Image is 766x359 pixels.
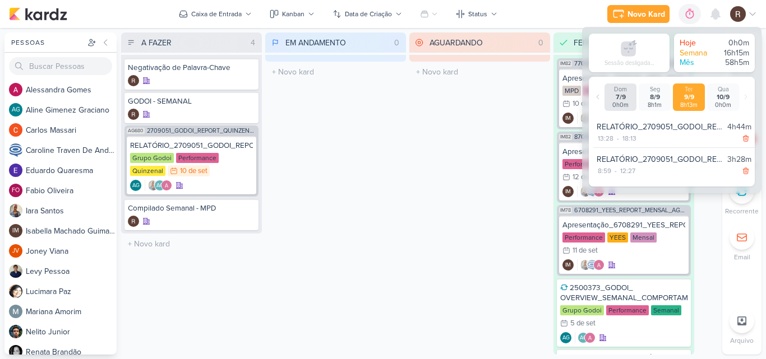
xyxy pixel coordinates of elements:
span: 8708293_HINES_REPORT_MENSAL_AGOSTO [574,134,689,140]
div: L u c i m a r a P a z [26,286,117,297]
div: Performance [606,305,649,315]
img: Eduardo Quaresma [9,164,22,177]
img: Alessandra Gomes [593,259,605,271]
img: Rafael Dornelles [128,109,139,120]
img: Iara Santos [580,259,591,271]
p: JV [12,248,19,254]
input: + Novo kard [412,64,548,80]
p: IM [565,263,571,268]
div: Negativação de Palavra-Chave [128,63,255,73]
input: + Novo kard [123,236,260,252]
input: + Novo kard [267,64,404,80]
img: Iara Santos [580,186,591,197]
p: IM [565,116,571,122]
div: 8h1m [641,101,668,109]
div: C a r o l i n e T r a v e n D e A n d r a d e [26,144,117,156]
span: 6708291_YEES_REPORT_MENSAL_AGOSTO [574,207,689,213]
div: Qua [709,86,737,93]
img: Alessandra Gomes [161,180,172,191]
button: Novo Kard [607,5,670,23]
img: Mariana Amorim [9,305,22,318]
div: 8/9 [641,93,668,101]
img: Iara Santos [147,180,159,191]
img: Levy Pessoa [9,264,22,278]
div: Novo Kard [627,8,665,20]
div: 0h0m [607,101,634,109]
div: Quinzenal [130,166,165,176]
img: Rafael Dornelles [128,216,139,227]
div: Colaboradores: Aline Gimenez Graciano, Alessandra Gomes [575,332,596,343]
div: Semana [680,48,713,58]
div: Aline Gimenez Graciano [154,180,165,191]
div: RELATÓRIO_2709051_GODOI_REPORT_QUINZENAL_11.09 [597,153,723,165]
img: Iara Santos [9,204,22,217]
div: Colaboradores: Iara Santos, Aline Gimenez Graciano, Alessandra Gomes [145,180,172,191]
div: Performance [562,232,605,243]
div: Grupo Godoi [560,305,604,315]
input: Buscar Pessoas [9,57,112,75]
div: Apresentação_7708291_MPD_REPORT_MENSAL_AGOSTO [562,73,685,83]
div: Grupo Godoi [130,153,174,163]
img: Caroline Traven De Andrade [9,143,22,157]
div: 9/9 [675,93,703,101]
div: Colaboradores: Iara Santos, Caroline Traven De Andrade, Alessandra Gomes [577,113,605,124]
div: YEES [607,232,628,243]
div: Aline Gimenez Graciano [560,332,571,343]
span: 7708291_MPD_REPORT_MENSAL_AGOSTO [574,60,689,67]
div: Criador(a): Aline Gimenez Graciano [130,180,141,191]
div: 4 [246,37,260,49]
img: Alessandra Gomes [9,83,22,96]
div: Fabio Oliveira [9,184,22,197]
div: Isabella Machado Guimarães [9,224,22,237]
div: Criador(a): Aline Gimenez Graciano [560,332,571,343]
div: 5 de set [570,320,596,327]
div: 10 de set [180,167,207,175]
div: Criador(a): Isabella Machado Guimarães [562,186,574,197]
div: 16h15m [716,48,749,58]
div: Apresentação_6708291_YEES_REPORT_MENSAL_AGOSTO [562,220,685,230]
span: IM82 [559,134,572,140]
div: 58h5m [716,58,749,68]
img: Renata Brandão [9,345,22,358]
div: 8:59 [597,166,612,176]
img: Rafael Dornelles [128,75,139,86]
div: Performance [176,153,219,163]
div: Mensal [630,232,657,243]
p: AG [580,335,587,341]
div: C a r l o s M a s s a r i [26,124,117,136]
div: RELATÓRIO_2709051_GODOI_REPORT_QUINZENAL_11.09 [130,141,253,151]
div: Ter [675,86,703,93]
div: 11 de set [573,247,598,254]
div: I a r a S a n t o s [26,205,117,217]
div: E d u a r d o Q u a r e s m a [26,165,117,176]
p: FO [12,188,20,194]
div: Performance [562,159,605,169]
div: 12:27 [619,166,636,176]
div: Criador(a): Rafael Dornelles [128,216,139,227]
div: 18:13 [621,133,638,143]
div: Criador(a): Rafael Dornelles [128,109,139,120]
div: Joney Viana [9,244,22,258]
p: IM [565,189,571,195]
div: F a b i o O l i v e i r a [26,185,117,197]
img: Carlos Massari [9,123,22,137]
div: 2500373_GODOI_ OVERVIEW_SEMANAL_COMPORTAMENTO_LEADS [560,283,687,303]
div: 12 de set [573,174,600,181]
img: Iara Santos [580,113,591,124]
div: N e l i t o J u n i o r [26,326,117,338]
span: 2709051_GODOI_REPORT_QUINZENAL_11.09 [147,128,256,134]
p: AG [562,335,570,341]
div: Isabella Machado Guimarães [562,259,574,271]
div: Isabella Machado Guimarães [562,113,574,124]
p: IM [12,228,19,234]
div: Apresentação_8708293_HINES_REPORT_MENSAL_AGOSTO [562,147,685,157]
div: - [615,133,621,143]
div: GODOI - SEMANAL [128,96,255,106]
div: Compilado Semanal - MPD [128,203,255,213]
img: Rafael Dornelles [730,6,746,22]
div: 0 [390,37,404,49]
span: IM82 [559,60,572,67]
p: Recorrente [725,206,759,216]
div: Hoje [680,38,713,48]
div: Criador(a): Rafael Dornelles [128,75,139,86]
